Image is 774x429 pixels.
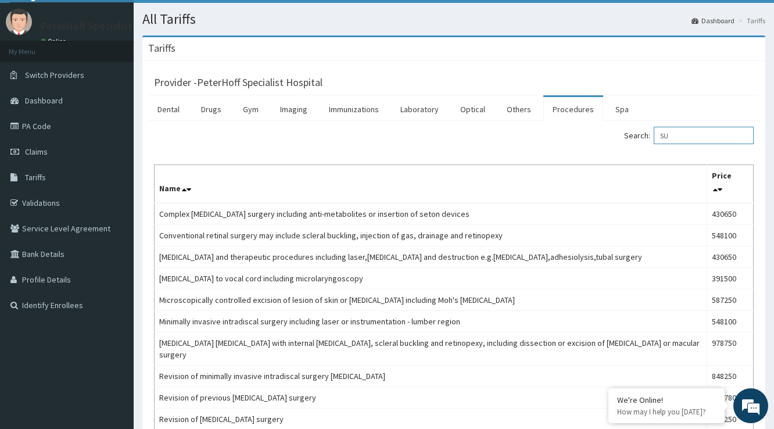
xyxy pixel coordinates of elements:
a: Dental [148,97,189,121]
a: Procedures [543,97,603,121]
td: 430650 [707,246,754,268]
th: Name [155,165,707,203]
td: 430650 [707,203,754,225]
p: PeterHoff Specialist Hospital [41,21,173,31]
td: Minimally invasive intradiscal surgery including laser or instrumentation - lumber region [155,311,707,333]
a: Dashboard [691,16,734,26]
span: We're online! [67,136,160,253]
td: 587250 [707,289,754,311]
div: We're Online! [617,395,716,405]
a: Laboratory [391,97,448,121]
td: Complex [MEDICAL_DATA] surgery including anti-metabolites or insertion of seton devices [155,203,707,225]
input: Search: [654,127,754,144]
a: Immunizations [320,97,388,121]
td: Revision of minimally invasive intradiscal surgery [MEDICAL_DATA] [155,366,707,387]
span: Claims [25,146,48,157]
span: Tariffs [25,172,46,183]
div: Chat with us now [60,65,195,80]
textarea: Type your message and hit 'Enter' [6,296,221,337]
td: 978750 [707,333,754,366]
td: [MEDICAL_DATA] [MEDICAL_DATA] with internal [MEDICAL_DATA], scleral buckling and retinopexy, incl... [155,333,707,366]
a: Optical [451,97,494,121]
td: [MEDICAL_DATA] and therapeutic procedures including laser,[MEDICAL_DATA] and destruction e.g.[MED... [155,246,707,268]
td: 548100 [707,225,754,246]
img: d_794563401_company_1708531726252_794563401 [21,58,47,87]
p: How may I help you today? [617,407,716,417]
td: Microscopically controlled excision of lesion of skin or [MEDICAL_DATA] including Moh's [MEDICAL_... [155,289,707,311]
a: Others [497,97,540,121]
h3: Provider - PeterHoff Specialist Hospital [154,77,322,88]
a: Drugs [192,97,231,121]
td: [MEDICAL_DATA] to vocal cord including microlaryngoscopy [155,268,707,289]
th: Price [707,165,754,203]
td: Conventional retinal surgery may include scleral buckling, injection of gas, drainage and retinopexy [155,225,707,246]
span: Dashboard [25,95,63,106]
label: Search: [624,127,754,144]
span: Switch Providers [25,70,84,80]
a: Online [41,37,69,45]
a: Imaging [271,97,317,121]
h3: Tariffs [148,43,175,53]
li: Tariffs [736,16,765,26]
td: 391500 [707,268,754,289]
a: Spa [606,97,638,121]
td: 516780 [707,387,754,409]
h1: All Tariffs [142,12,765,27]
a: Gym [234,97,268,121]
td: Revision of previous [MEDICAL_DATA] surgery [155,387,707,409]
img: User Image [6,9,32,35]
td: 548100 [707,311,754,333]
div: Minimize live chat window [191,6,218,34]
td: 848250 [707,366,754,387]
